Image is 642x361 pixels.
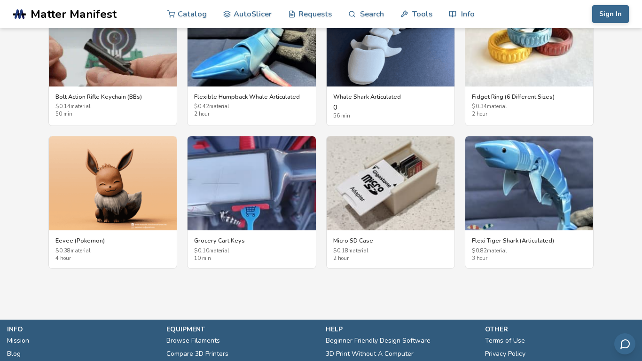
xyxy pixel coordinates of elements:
[166,324,316,334] p: equipment
[326,324,476,334] p: help
[327,136,454,230] img: Micro SD Case
[472,93,587,101] h3: Fidget Ring (6 Different Sizes)
[485,324,635,334] p: other
[333,248,448,254] span: $ 0.18 material
[55,93,170,101] h3: Bolt Action Rifle Keychain (BBs)
[333,104,448,119] div: 0
[194,256,309,262] span: 10 min
[7,324,157,334] p: info
[55,111,170,118] span: 50 min
[55,248,170,254] span: $ 0.38 material
[592,5,629,23] button: Sign In
[49,136,177,230] img: Eevee (Pokemon)
[472,237,587,244] h3: Flexi Tiger Shark (Articulated)
[485,347,525,361] a: Privacy Policy
[55,256,170,262] span: 4 hour
[55,104,170,110] span: $ 0.14 material
[326,334,431,347] a: Beginner Friendly Design Software
[614,333,635,354] button: Send feedback via email
[333,237,448,244] h3: Micro SD Case
[194,248,309,254] span: $ 0.10 material
[166,347,228,361] a: Compare 3D Printers
[194,104,309,110] span: $ 0.42 material
[465,136,594,269] a: Flexi Tiger Shark (Articulated)Flexi Tiger Shark (Articulated)$0.82material3 hour
[7,347,21,361] a: Blog
[465,136,593,230] img: Flexi Tiger Shark (Articulated)
[472,111,587,118] span: 2 hour
[55,237,170,244] h3: Eevee (Pokemon)
[194,93,309,101] h3: Flexible Humpback Whale Articulated
[7,334,29,347] a: Mission
[333,93,448,101] h3: Whale Shark Articulated
[187,136,316,269] a: Grocery Cart KeysGrocery Cart Keys$0.10material10 min
[326,136,455,269] a: Micro SD CaseMicro SD Case$0.18material2 hour
[48,136,177,269] a: Eevee (Pokemon)Eevee (Pokemon)$0.38material4 hour
[472,104,587,110] span: $ 0.34 material
[194,237,309,244] h3: Grocery Cart Keys
[194,111,309,118] span: 2 hour
[326,347,414,361] a: 3D Print Without A Computer
[188,136,315,230] img: Grocery Cart Keys
[472,248,587,254] span: $ 0.82 material
[472,256,587,262] span: 3 hour
[333,256,448,262] span: 2 hour
[485,334,525,347] a: Terms of Use
[166,334,220,347] a: Browse Filaments
[333,113,448,119] span: 56 min
[31,8,117,21] span: Matter Manifest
